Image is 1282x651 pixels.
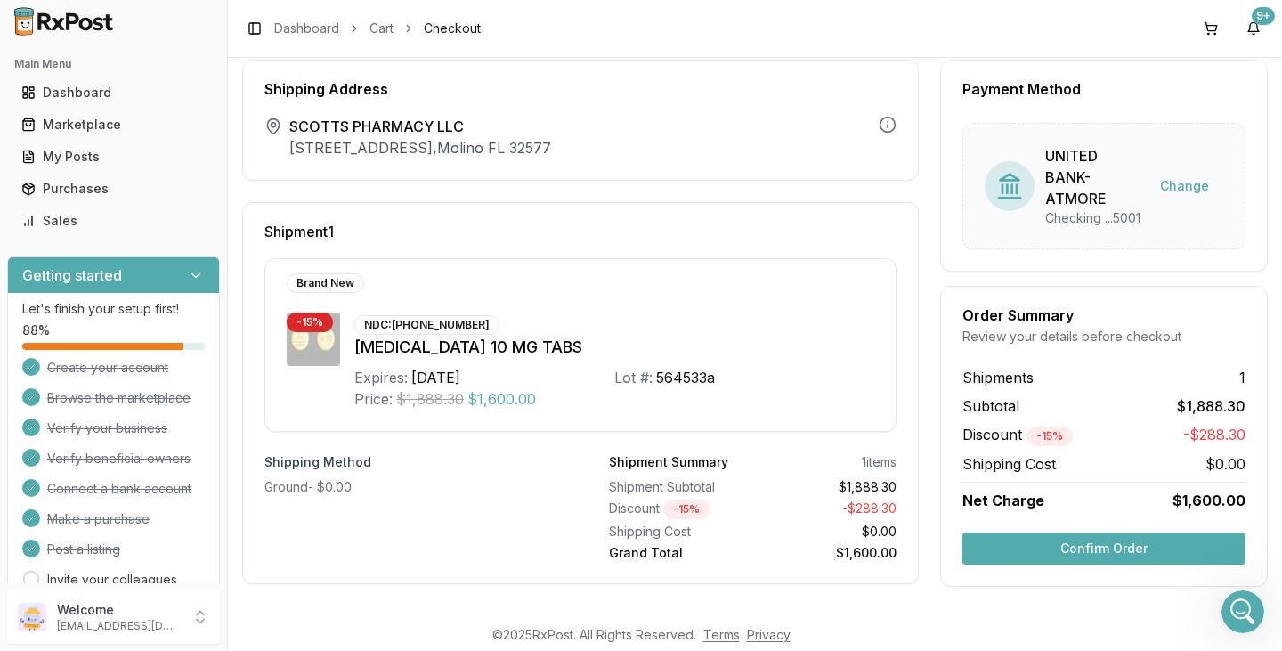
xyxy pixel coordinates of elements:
span: $1,600.00 [467,388,536,410]
a: Terms [703,627,740,642]
button: Confirm Order [962,533,1245,565]
img: Jardiance 10 MG TABS [287,313,340,366]
div: Shipping Address [264,82,897,96]
a: Privacy [747,627,791,642]
span: Net Charge [962,492,1044,509]
div: $1,888.30 [760,478,897,496]
button: Marketplace [7,110,220,139]
div: OKAY, OUR MAIN CONCERN IS THE TIME OF DELIVERY IS SO LATE IN THE DAY, WE REALLY WOULD APPRECIATE ... [64,133,342,329]
div: NDC: [PHONE_NUMBER] [354,315,499,335]
img: Profile image for Manuel [51,10,79,38]
h1: [PERSON_NAME] [86,9,202,22]
a: Cart [369,20,394,37]
div: [MEDICAL_DATA] 10 MG TABS [354,335,874,360]
div: - 15 % [663,500,710,519]
button: Emoji picker [28,515,42,529]
button: Gif picker [56,515,70,529]
span: Make a purchase [47,510,150,528]
span: Browse the marketplace [47,389,191,407]
div: Manuel says… [14,79,342,133]
button: Send a message… [305,508,334,536]
div: [DATE] [411,367,460,388]
span: Checkout [424,20,481,37]
a: Marketplace [14,109,213,141]
button: My Posts [7,142,220,171]
button: go back [12,7,45,41]
span: SCOTTS PHARMACY LLC [289,116,551,137]
div: Manuel says… [14,343,342,488]
label: Shipping Method [264,453,552,471]
div: Review your details before checkout [962,328,1245,346]
span: Shipment 1 [264,224,334,239]
div: Will get back to you soon [28,90,186,108]
span: $1,600.00 [1172,490,1245,511]
div: Purchases [21,180,206,198]
p: Let's finish your setup first! [22,300,205,318]
div: My Posts [21,148,206,166]
span: Shipping Cost [962,453,1056,475]
div: I completely agree with you when I spoke to Fedex last time about this all they did was apologize... [14,343,292,486]
div: Grand Total [609,544,746,562]
span: Connect a bank account [47,480,191,498]
span: 88 % [22,321,50,339]
p: Welcome [57,601,181,619]
a: Sales [14,205,213,237]
iframe: Intercom live chat [1221,590,1264,633]
div: 1 items [862,453,897,471]
div: I completely agree with you when I spoke to Fedex last time about this all they did was apologize... [28,354,278,476]
h3: Getting started [22,264,122,286]
span: Create your account [47,359,168,377]
div: Discount [609,500,746,519]
a: Purchases [14,173,213,205]
div: UNITED BANK-ATMORE [1045,145,1146,209]
div: Shipment Summary [609,453,728,471]
div: Dashboard [21,84,206,102]
span: Verify your business [47,419,167,437]
img: RxPost Logo [7,7,121,36]
span: $0.00 [1205,453,1245,475]
nav: breadcrumb [274,20,481,37]
a: Invite your colleagues [47,571,177,589]
div: Expires: [354,367,408,388]
button: Dashboard [7,78,220,107]
textarea: Message… [15,477,341,508]
button: Upload attachment [85,515,99,529]
div: 564533a [656,367,715,388]
span: Shipments [962,367,1034,388]
span: 1 [1239,367,1245,388]
button: Purchases [7,175,220,203]
div: Ground - $0.00 [264,478,552,496]
div: Checking ...5001 [1045,209,1146,227]
div: - 15 % [287,313,333,332]
div: - $288.30 [760,500,897,519]
p: [STREET_ADDRESS] , Molino FL 32577 [289,137,551,159]
div: $0.00 [760,523,897,541]
div: $1,600.00 [760,544,897,562]
span: Subtotal [962,395,1019,417]
div: Shipping Cost [609,523,746,541]
span: $1,888.30 [396,388,464,410]
a: My Posts [14,141,213,173]
span: Verify beneficial owners [47,450,191,468]
span: Post a listing [47,541,120,558]
a: Dashboard [274,20,339,37]
div: Ron says… [14,133,342,343]
p: [EMAIL_ADDRESS][DOMAIN_NAME] [57,619,181,633]
div: Close [312,7,345,39]
div: 9+ [1252,7,1275,25]
h2: Main Menu [14,57,213,71]
div: Shipment Subtotal [609,478,746,496]
span: $1,888.30 [1177,395,1245,417]
div: Lot #: [614,367,653,388]
button: 9+ [1239,14,1268,43]
div: OKAY, OUR MAIN CONCERN IS THE TIME OF DELIVERY IS SO LATE IN THE DAY, WE REALLY WOULD APPRECIATE ... [78,143,328,318]
div: Price: [354,388,393,410]
div: Brand New [287,273,364,293]
div: Sales [21,212,206,230]
p: Active [86,22,122,40]
a: Dashboard [14,77,213,109]
button: Sales [7,207,220,235]
div: Payment Method [962,82,1245,96]
div: - 15 % [1026,427,1073,446]
button: Change [1146,170,1223,202]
